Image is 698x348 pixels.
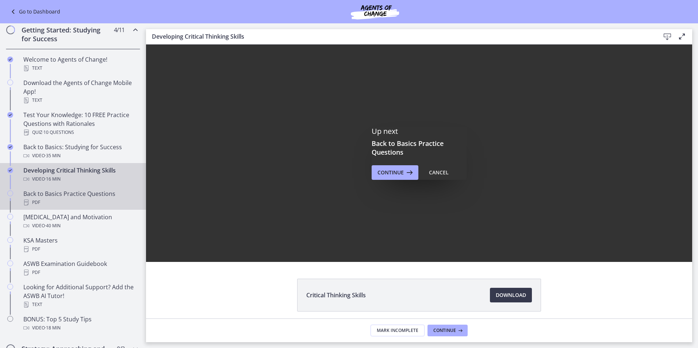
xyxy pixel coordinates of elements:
[23,166,137,183] div: Developing Critical Thinking Skills
[23,96,137,105] div: Text
[306,291,366,299] span: Critical Thinking Skills
[23,283,137,309] div: Looking for Additional Support? Add the ASWB AI Tutor!
[23,259,137,277] div: ASWB Examination Guidebook
[7,112,13,118] i: Completed
[23,128,137,137] div: Quiz
[23,198,137,207] div: PDF
[371,325,425,336] button: Mark Incomplete
[114,26,124,34] span: 4 / 11
[23,300,137,309] div: Text
[496,291,526,299] span: Download
[7,57,13,62] i: Completed
[23,55,137,73] div: Welcome to Agents of Change!
[23,236,137,254] div: KSA Masters
[7,167,13,173] i: Completed
[23,111,137,137] div: Test Your Knowledge: 10 FREE Practice Questions with Rationales
[23,143,137,160] div: Back to Basics: Studying for Success
[433,328,456,333] span: Continue
[331,3,419,20] img: Agents of Change Social Work Test Prep
[23,221,137,230] div: Video
[23,245,137,254] div: PDF
[427,325,468,336] button: Continue
[7,144,13,150] i: Completed
[152,32,648,41] h3: Developing Critical Thinking Skills
[22,26,111,43] h2: Getting Started: Studying for Success
[45,221,61,230] span: · 40 min
[23,324,137,332] div: Video
[23,151,137,160] div: Video
[429,168,449,177] div: Cancel
[23,78,137,105] div: Download the Agents of Change Mobile App!
[372,127,467,136] p: Up next
[45,175,61,183] span: · 16 min
[423,165,455,180] button: Cancel
[23,213,137,230] div: [MEDICAL_DATA] and Motivation
[23,268,137,277] div: PDF
[372,139,467,156] h3: Back to Basics Practice Questions
[23,315,137,332] div: BONUS: Top 5 Study Tips
[490,288,532,302] a: Download
[372,165,418,180] button: Continue
[23,175,137,183] div: Video
[9,7,60,16] a: Go to Dashboard
[23,64,137,73] div: Text
[42,128,74,137] span: · 10 Questions
[23,189,137,207] div: Back to Basics Practice Questions
[377,168,404,177] span: Continue
[45,324,61,332] span: · 18 min
[377,328,418,333] span: Mark Incomplete
[45,151,61,160] span: · 35 min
